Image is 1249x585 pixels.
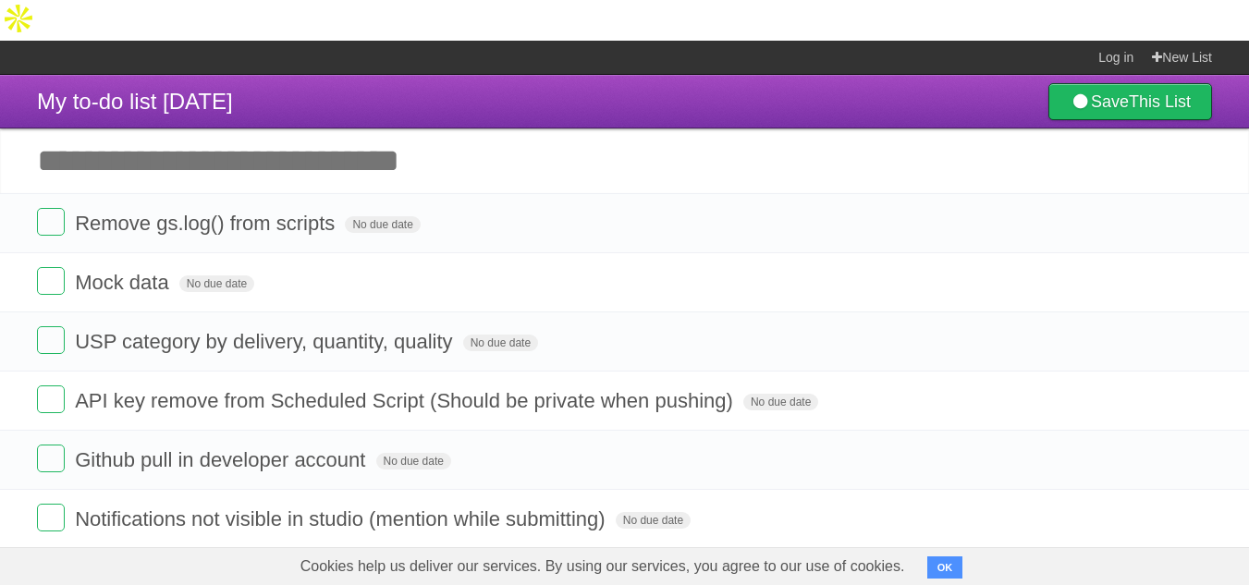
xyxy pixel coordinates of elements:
[37,208,65,236] label: Done
[463,335,538,351] span: No due date
[1152,41,1212,74] a: New List
[743,394,818,410] span: No due date
[1048,83,1212,120] a: SaveThis List
[37,267,65,295] label: Done
[37,89,233,114] span: My to-do list [DATE]
[616,512,691,529] span: No due date
[179,275,254,292] span: No due date
[75,507,609,530] span: Notifications not visible in studio (mention while submitting)
[1129,92,1191,111] b: This List
[37,504,65,531] label: Done
[75,271,174,294] span: Mock data
[376,453,451,469] span: No due date
[345,216,420,233] span: No due date
[37,326,65,354] label: Done
[37,445,65,472] label: Done
[927,556,963,579] button: OK
[1098,41,1133,74] a: Log in
[75,330,457,353] span: USP category by delivery, quantity, quality
[75,212,339,235] span: Remove gs.log() from scripts
[37,385,65,413] label: Done
[75,448,370,471] span: Github pull in developer account
[75,389,738,412] span: API key remove from Scheduled Script (Should be private when pushing)
[282,548,924,585] span: Cookies help us deliver our services. By using our services, you agree to our use of cookies.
